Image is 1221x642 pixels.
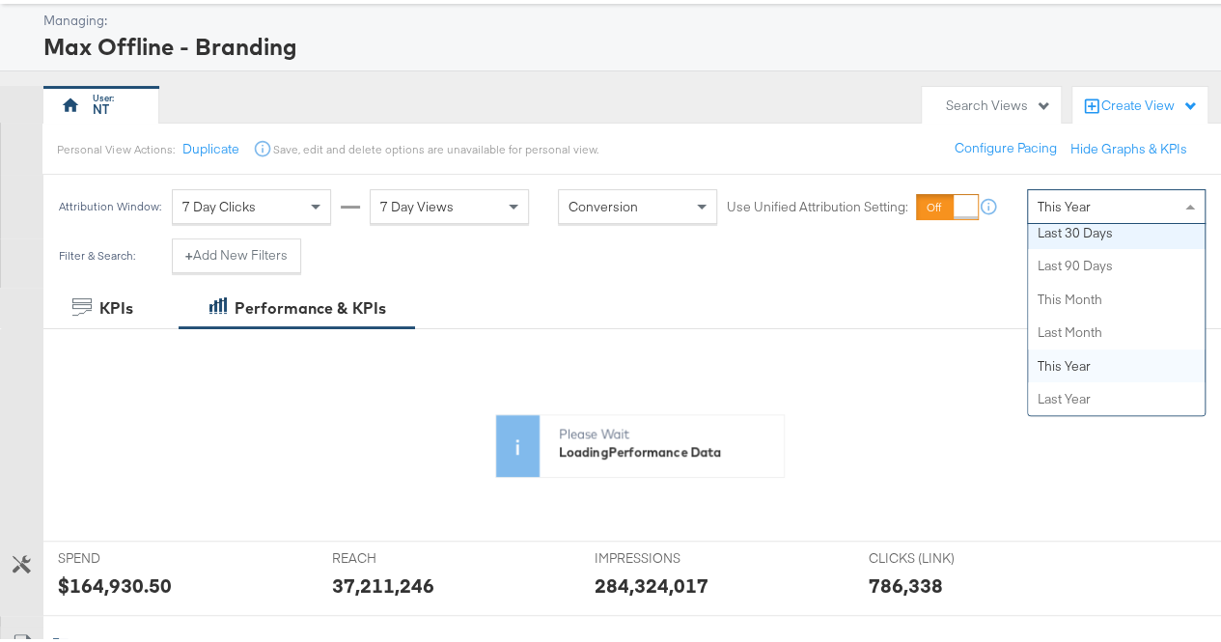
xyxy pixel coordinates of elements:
div: Search Views [946,93,1051,111]
span: Conversion [569,194,638,211]
div: Last Year [1028,378,1205,412]
div: Attribution Window: [58,196,162,209]
div: Last Month [1028,312,1205,346]
div: Filter & Search: [58,245,136,259]
div: KPIs [99,293,133,316]
div: Last 30 Days [1028,212,1205,246]
span: 7 Day Views [380,194,454,211]
div: Create View [1101,93,1198,112]
button: +Add New Filters [172,235,301,269]
button: Configure Pacing [941,127,1070,162]
button: Hide Graphs & KPIs [1070,136,1187,154]
div: NT [93,97,109,115]
strong: + [185,242,193,261]
span: 7 Day Clicks [182,194,256,211]
div: Managing: [43,8,1211,26]
div: Save, edit and delete options are unavailable for personal view. [272,138,597,154]
span: This Year [1038,194,1091,211]
div: This Year [1028,346,1205,379]
button: Duplicate [181,136,238,154]
div: Performance & KPIs [235,293,386,316]
div: Max Offline - Branding [43,26,1211,59]
div: Last 90 Days [1028,245,1205,279]
label: Use Unified Attribution Setting: [727,194,908,212]
div: This Month [1028,279,1205,313]
div: Personal View Actions: [57,138,174,154]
